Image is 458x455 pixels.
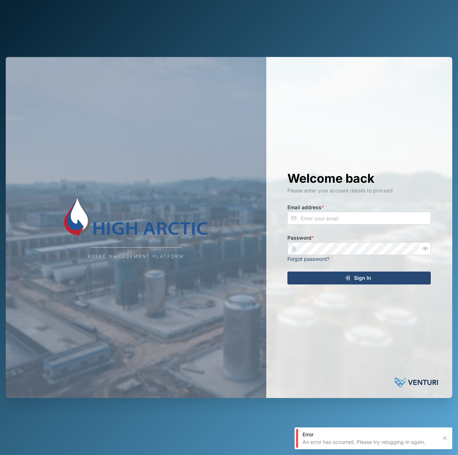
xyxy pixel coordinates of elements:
button: Sign In [287,272,431,284]
div: Asset Management Platform [88,253,184,260]
h1: Welcome back [287,171,431,186]
img: Venturi [395,375,438,389]
label: Password [287,234,314,242]
a: Forgot password? [287,256,329,262]
div: An error has occurred. Please try relogging-in again. [302,439,437,446]
span: Sign In [354,272,371,284]
label: Email address [287,203,324,211]
div: Please enter your account details to proceed [287,187,431,195]
input: Enter your email [287,212,431,225]
div: Error [302,431,437,438]
img: Company Logo [64,195,207,238]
